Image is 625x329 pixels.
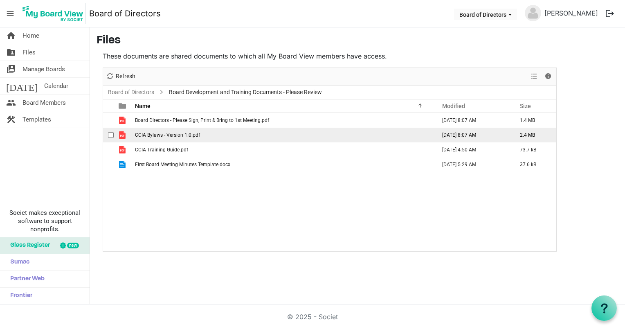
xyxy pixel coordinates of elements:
span: Board Directors - Please Sign, Print & Bring to 1st Meeting.pdf [135,117,269,123]
td: 73.7 kB is template cell column header Size [511,142,556,157]
h3: Files [97,34,618,48]
span: Files [22,44,36,61]
span: Glass Register [6,237,50,254]
button: Refresh [105,71,137,81]
span: Name [135,103,151,109]
button: View dropdownbutton [529,71,539,81]
td: CCIA Training Guide.pdf is template cell column header Name [133,142,434,157]
td: 1.4 MB is template cell column header Size [511,113,556,128]
span: Templates [22,111,51,128]
td: is template cell column header type [114,128,133,142]
td: checkbox [103,113,114,128]
span: folder_shared [6,44,16,61]
p: These documents are shared documents to which all My Board View members have access. [103,51,557,61]
div: View [527,68,541,85]
td: checkbox [103,128,114,142]
img: no-profile-picture.svg [525,5,541,21]
span: Manage Boards [22,61,65,77]
span: CCIA Training Guide.pdf [135,147,188,153]
span: Societ makes exceptional software to support nonprofits. [4,209,86,233]
td: 2.4 MB is template cell column header Size [511,128,556,142]
span: CCIA Bylaws - Version 1.0.pdf [135,132,200,138]
td: checkbox [103,142,114,157]
td: 37.6 kB is template cell column header Size [511,157,556,172]
span: construction [6,111,16,128]
td: September 09, 2025 8:07 AM column header Modified [434,113,511,128]
button: Board of Directors dropdownbutton [454,9,517,20]
img: My Board View Logo [20,3,86,24]
td: First Board Meeting Minutes Template.docx is template cell column header Name [133,157,434,172]
div: new [67,243,79,248]
span: Board Members [22,95,66,111]
span: First Board Meeting Minutes Template.docx [135,162,230,167]
span: Size [520,103,531,109]
span: [DATE] [6,78,38,94]
td: August 08, 2025 5:29 AM column header Modified [434,157,511,172]
span: home [6,27,16,44]
button: logout [601,5,618,22]
td: September 09, 2025 8:07 AM column header Modified [434,128,511,142]
span: Sumac [6,254,29,270]
td: Board Directors - Please Sign, Print & Bring to 1st Meeting.pdf is template cell column header Name [133,113,434,128]
div: Refresh [103,68,138,85]
a: Board of Directors [89,5,161,22]
span: Modified [442,103,465,109]
td: September 09, 2025 4:50 AM column header Modified [434,142,511,157]
a: © 2025 - Societ [287,313,338,321]
span: switch_account [6,61,16,77]
button: Details [543,71,554,81]
td: is template cell column header type [114,113,133,128]
span: people [6,95,16,111]
td: checkbox [103,157,114,172]
span: Board Development and Training Documents - Please Review [167,87,324,97]
span: Calendar [44,78,68,94]
a: [PERSON_NAME] [541,5,601,21]
span: Partner Web [6,271,45,287]
a: Board of Directors [106,87,156,97]
span: menu [2,6,18,21]
td: is template cell column header type [114,157,133,172]
span: Frontier [6,288,32,304]
td: CCIA Bylaws - Version 1.0.pdf is template cell column header Name [133,128,434,142]
div: Details [541,68,555,85]
a: My Board View Logo [20,3,89,24]
span: Refresh [115,71,136,81]
span: Home [22,27,39,44]
td: is template cell column header type [114,142,133,157]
